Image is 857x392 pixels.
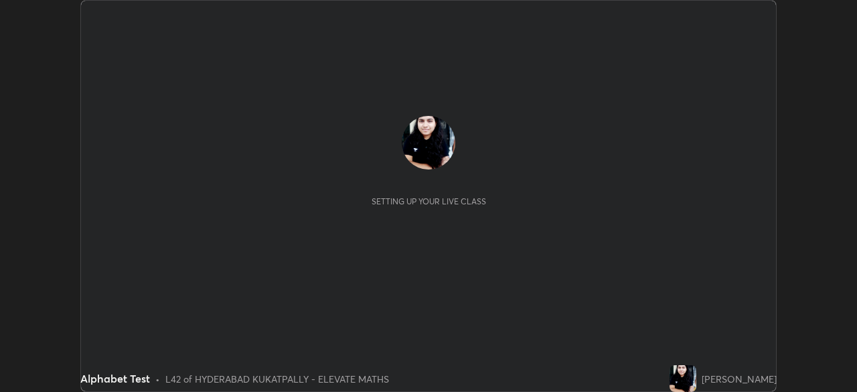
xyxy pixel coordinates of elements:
[372,196,486,206] div: Setting up your live class
[165,372,389,386] div: L42 of HYDERABAD KUKATPALLY - ELEVATE MATHS
[670,365,696,392] img: 20db9d67ee844b55997d8ca4957995ac.jpg
[402,116,455,170] img: 20db9d67ee844b55997d8ca4957995ac.jpg
[702,372,777,386] div: [PERSON_NAME]
[155,372,160,386] div: •
[80,371,150,387] div: Alphabet Test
